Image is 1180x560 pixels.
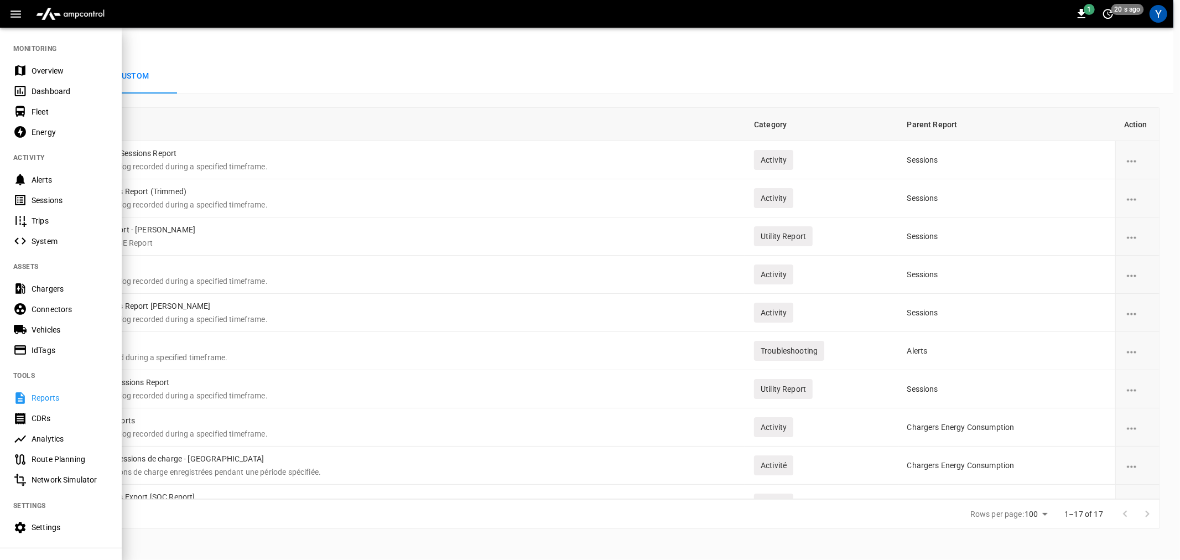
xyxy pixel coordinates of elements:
div: Settings [32,522,108,533]
img: ampcontrol.io logo [32,3,109,24]
div: Overview [32,65,108,76]
div: Reports [32,392,108,403]
button: set refresh interval [1099,5,1117,23]
div: Chargers [32,283,108,294]
div: Energy [32,127,108,138]
div: Vehicles [32,324,108,335]
span: 1 [1084,4,1095,15]
div: Trips [32,215,108,226]
span: 20 s ago [1111,4,1144,15]
div: profile-icon [1150,5,1167,23]
div: IdTags [32,345,108,356]
div: Route Planning [32,454,108,465]
div: Sessions [32,195,108,206]
div: Analytics [32,433,108,444]
div: Connectors [32,304,108,315]
div: Alerts [32,174,108,185]
div: Network Simulator [32,474,108,485]
div: CDRs [32,413,108,424]
div: System [32,236,108,247]
div: Fleet [32,106,108,117]
div: Dashboard [32,86,108,97]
